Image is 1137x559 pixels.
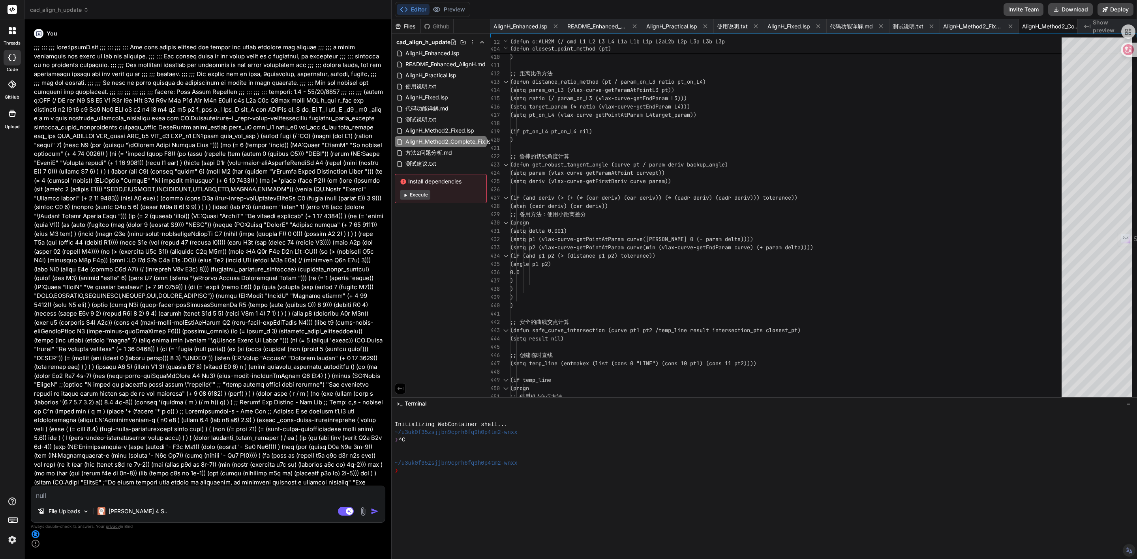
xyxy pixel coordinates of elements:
span: (setq deriv (vlax-curve-getFirstDeriv curve pa [510,178,655,185]
span: 测试说明.txt [893,22,923,30]
span: Show preview [1093,19,1131,34]
div: 451 [490,393,500,401]
div: 429 [490,210,500,219]
span: (setq p2 (vlax-curve-getPointAtParam curve [510,244,643,251]
div: 434 [490,252,500,260]
span: >_ [396,400,402,408]
span: ) [510,136,513,143]
span: (if (and p1 p2 (> (distance p1 p2) toleran [510,252,643,259]
span: AlignH_Method2_Fixed.lsp [405,126,475,135]
span: cad_align_h_update [30,6,89,14]
span: AlignH_Method2_Complete_Fix.lsp [1022,22,1081,30]
span: README_Enhanced_AlignH.md [405,60,486,69]
span: (min (vlax-curve-getEndParam curve) (+ param delt [643,244,797,251]
span: m deriv backup_angle) [662,161,728,168]
span: ~/u3uk0f35zsjjbn9cprh6fq9h0p4tm2-wnxx [395,429,518,437]
button: Preview [430,4,468,15]
div: Click to collapse the range. [501,219,511,227]
div: Click to collapse the range. [501,252,511,260]
div: 411 [490,61,500,69]
span: (progn [510,385,529,392]
span: (setq p1 (vlax-curve-getPointAtParam curve [510,236,643,243]
div: 417 [490,111,500,119]
div: 424 [490,169,500,177]
span: AlignH_Practical.lsp [646,22,697,30]
span: ) [510,53,513,60]
div: 437 [490,277,500,285]
span: AlignH_Method2_Fixed.lsp [943,22,1002,30]
span: (setq pt_on_L4 (vlax-curve-getPointAtParam L4 [510,111,652,118]
span: (angle p1 p2) [510,260,551,267]
span: 方法2问题分析.md [405,148,453,157]
button: Deploy [1098,3,1133,16]
div: Click to collapse the range. [501,161,511,169]
span: Terminal [405,400,426,408]
div: 419 [490,127,500,136]
span: ) [510,285,513,292]
div: Click to collapse the range. [501,384,511,393]
img: settings [6,533,19,546]
span: AlignH_Enhanced.lsp [405,49,460,58]
span: 12 [490,38,500,46]
span: ) [510,302,513,309]
div: 432 [490,235,500,243]
div: 447 [490,359,500,368]
div: Click to collapse the range. [501,376,511,384]
span: 0.0 [510,269,520,276]
div: 412 [490,69,500,78]
span: Param L4))) [655,103,690,110]
div: 442 [490,318,500,326]
span: (defun get_robust_tangent_angle (curve pt / para [510,161,662,168]
div: 413 [490,78,500,86]
div: 414 [490,86,500,94]
span: AlignH_Practical.lsp [405,71,457,80]
img: attachment [358,507,368,516]
span: atio pt_on_L4) [662,78,706,85]
span: README_Enhanced_AlignH.md [567,22,627,30]
div: 426 [490,185,500,194]
h6: You [47,30,57,37]
span: (setq ratio (/ param_on_L3 (vlax-curve-getEndP [510,95,655,102]
button: Download [1048,3,1093,16]
span: (if temp_line [510,376,551,383]
span: ram)) [655,178,671,185]
span: 代码功能详解.md [405,104,449,113]
span: (defun distance_ratio_method (pt / param_on_L3 r [510,78,662,85]
div: 435 [490,260,500,268]
span: (if pt_on_L4 pt_on_L4 nil) [510,128,592,135]
span: 使用说明.txt [717,22,748,30]
p: [PERSON_NAME] 4 S.. [109,507,167,515]
span: ~/u3uk0f35zsjjbn9cprh6fq9h0p4tm2-wnxx [395,460,518,467]
span: )) (* (cadr deriv) (cadr deriv))) tolerance)) [655,194,797,201]
label: GitHub [5,94,19,101]
span: AlignH_Fixed.lsp [767,22,810,30]
span: ) [510,294,513,301]
span: ) (cons 10 pt1) (cons 11 pt2)))) [655,360,756,367]
span: (defun c:ALH2M (/ cmd L1 L2 L3 L4 L1a L1b L1p L2a [510,38,665,45]
span: ([PERSON_NAME] 0 (- param delta)))) [643,236,753,243]
span: (if (and deriv (> (+ (* (car deriv) (car deriv [510,194,655,201]
div: 423 [490,161,500,169]
span: 代码功能详解.md [830,22,873,30]
span: (setq param_on_L3 (vlax-curve-getParamAtPoint [510,86,652,93]
span: ❯ [395,436,399,444]
button: Execute [400,190,430,200]
button: Editor [397,4,430,15]
div: 443 [490,326,500,335]
span: ) [510,277,513,284]
div: 441 [490,310,500,318]
div: 439 [490,293,500,301]
span: (setq delta 0.001) [510,227,567,234]
span: (setq temp_line (entmakex (list (cons 0 "LINE" [510,360,655,367]
div: 422 [490,152,500,161]
span: (defun closest_point_method (pt) [510,45,611,52]
span: pt)) [652,169,665,176]
div: 438 [490,285,500,293]
span: ;; 使用VLA交点方法 [510,393,562,400]
span: ;; 安全的曲线交点计算 [510,318,569,325]
div: 420 [490,136,500,144]
span: 404 [490,45,500,53]
span: a)))) [797,244,813,251]
span: ce)) [643,252,655,259]
span: L2b L2p L3a L3b L3p [665,38,725,45]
